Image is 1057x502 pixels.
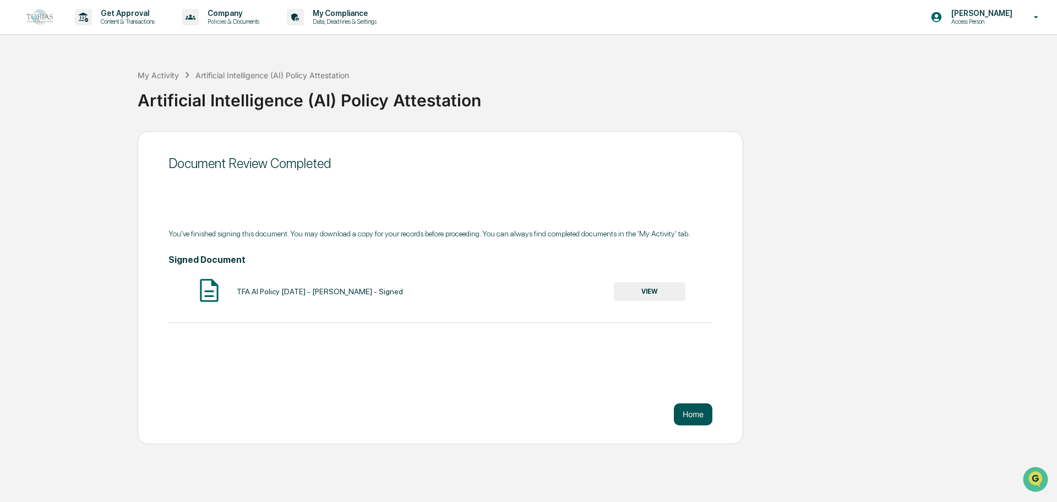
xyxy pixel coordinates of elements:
p: Data, Deadlines & Settings [304,18,382,25]
span: Preclearance [22,139,71,150]
span: Data Lookup [22,160,69,171]
a: 🖐️Preclearance [7,134,75,154]
img: logo [26,9,53,24]
button: Home [674,403,712,425]
div: We're available if you need us! [37,95,139,104]
p: How can we help? [11,23,200,41]
p: Policies & Documents [199,18,265,25]
p: [PERSON_NAME] [942,9,1018,18]
div: TFA AI Policy [DATE] - [PERSON_NAME] - Signed [237,287,403,296]
button: Start new chat [187,88,200,101]
img: 1746055101610-c473b297-6a78-478c-a979-82029cc54cd1 [11,84,31,104]
div: You've finished signing this document. You may download a copy for your records before proceeding... [168,229,712,238]
span: Pylon [110,187,133,195]
div: Artificial Intelligence (AI) Policy Attestation [195,71,349,80]
h4: Signed Document [168,255,712,265]
p: Company [199,9,265,18]
p: Content & Transactions [92,18,160,25]
div: 🗄️ [80,140,89,149]
p: Access Person [942,18,1018,25]
iframe: Open customer support [1022,466,1051,495]
p: Get Approval [92,9,160,18]
span: Attestations [91,139,137,150]
a: Powered byPylon [78,186,133,195]
p: My Compliance [304,9,382,18]
div: Document Review Completed [168,155,712,171]
div: 🔎 [11,161,20,170]
div: My Activity [138,71,179,80]
div: 🖐️ [11,140,20,149]
button: VIEW [614,282,685,301]
div: Artificial Intelligence (AI) Policy Attestation [138,82,1051,110]
img: Document Icon [195,277,223,304]
a: 🔎Data Lookup [7,155,74,175]
a: 🗄️Attestations [75,134,141,154]
div: Start new chat [37,84,181,95]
